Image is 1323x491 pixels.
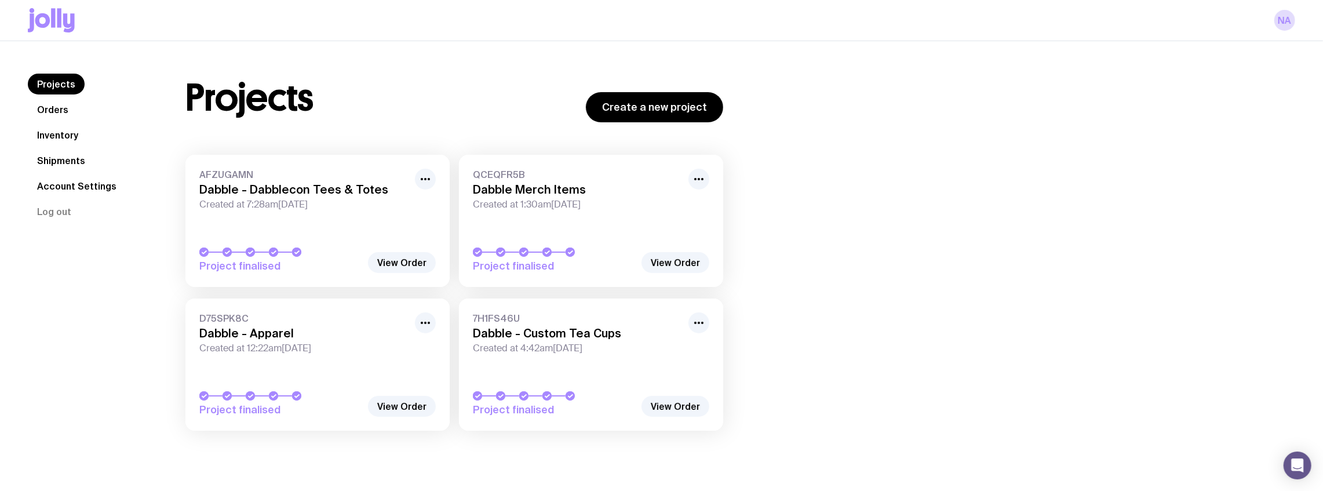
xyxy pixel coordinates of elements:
[28,201,81,222] button: Log out
[199,403,362,417] span: Project finalised
[28,150,94,171] a: Shipments
[473,343,681,354] span: Created at 4:42am[DATE]
[199,169,408,180] span: AFZUGAMN
[473,183,681,197] h3: Dabble Merch Items
[642,396,709,417] a: View Order
[199,312,408,324] span: D75SPK8C
[586,92,723,122] a: Create a new project
[199,259,362,273] span: Project finalised
[28,99,78,120] a: Orders
[185,155,450,287] a: AFZUGAMNDabble - Dabblecon Tees & TotesCreated at 7:28am[DATE]Project finalised
[473,312,681,324] span: 7H1FS46U
[473,199,681,210] span: Created at 1:30am[DATE]
[473,326,681,340] h3: Dabble - Custom Tea Cups
[473,403,635,417] span: Project finalised
[199,343,408,354] span: Created at 12:22am[DATE]
[368,396,436,417] a: View Order
[28,125,88,146] a: Inventory
[199,326,408,340] h3: Dabble - Apparel
[199,183,408,197] h3: Dabble - Dabblecon Tees & Totes
[1274,10,1295,31] a: NA
[185,79,314,117] h1: Projects
[199,199,408,210] span: Created at 7:28am[DATE]
[642,252,709,273] a: View Order
[185,299,450,431] a: D75SPK8CDabble - ApparelCreated at 12:22am[DATE]Project finalised
[28,176,126,197] a: Account Settings
[459,299,723,431] a: 7H1FS46UDabble - Custom Tea CupsCreated at 4:42am[DATE]Project finalised
[368,252,436,273] a: View Order
[473,259,635,273] span: Project finalised
[1284,452,1311,479] div: Open Intercom Messenger
[28,74,85,94] a: Projects
[473,169,681,180] span: QCEQFR5B
[459,155,723,287] a: QCEQFR5BDabble Merch ItemsCreated at 1:30am[DATE]Project finalised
